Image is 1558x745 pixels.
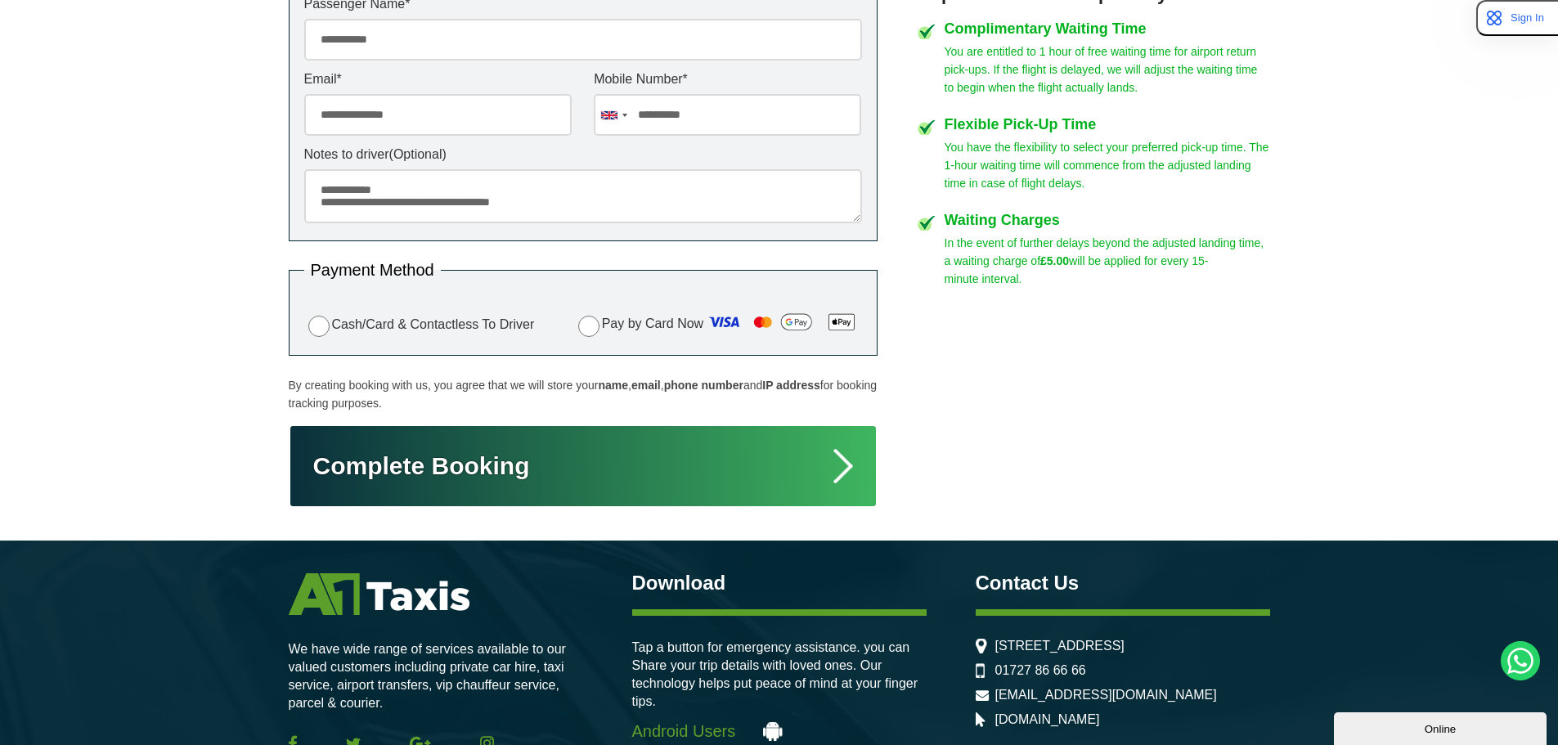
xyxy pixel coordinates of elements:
label: Notes to driver [304,148,862,161]
p: We have wide range of services available to our valued customers including private car hire, taxi... [289,640,583,712]
p: In the event of further delays beyond the adjusted landing time, a waiting charge of will be appl... [945,234,1270,288]
p: By creating booking with us, you agree that we will store your , , and for booking tracking purpo... [289,376,878,412]
input: Cash/Card & Contactless To Driver [308,316,330,337]
h3: Contact Us [976,573,1270,593]
h4: Waiting Charges [945,213,1270,227]
label: Email [304,73,572,86]
strong: name [598,379,628,392]
h4: Flexible Pick-Up Time [945,117,1270,132]
strong: £5.00 [1040,254,1069,267]
a: [EMAIL_ADDRESS][DOMAIN_NAME] [995,688,1217,702]
a: Android Users [632,722,927,741]
span: (Optional) [389,147,447,161]
p: Tap a button for emergency assistance. you can Share your trip details with loved ones. Our techn... [632,639,927,711]
legend: Payment Method [304,262,441,278]
p: You have the flexibility to select your preferred pick-up time. The 1-hour waiting time will comm... [945,138,1270,192]
img: A1 Taxis St Albans [289,573,469,615]
p: You are entitled to 1 hour of free waiting time for airport return pick-ups. If the flight is del... [945,43,1270,96]
strong: IP address [762,379,820,392]
iframe: chat widget [1334,709,1550,745]
label: Mobile Number [594,73,861,86]
button: Complete Booking [289,424,878,508]
h4: Complimentary Waiting Time [945,21,1270,36]
label: Cash/Card & Contactless To Driver [304,313,535,337]
input: Pay by Card Now [578,316,599,337]
a: 01727 86 66 66 [995,663,1086,678]
strong: phone number [664,379,743,392]
h3: Download [632,573,927,593]
strong: email [631,379,661,392]
li: [STREET_ADDRESS] [976,639,1270,653]
div: United Kingdom: +44 [595,95,632,135]
a: [DOMAIN_NAME] [995,712,1100,727]
label: Pay by Card Now [574,309,862,340]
